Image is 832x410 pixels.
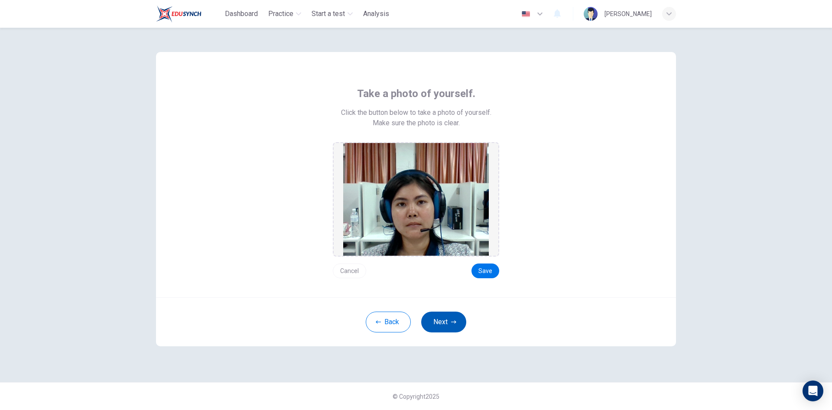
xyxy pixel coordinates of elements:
[803,381,823,401] div: Open Intercom Messenger
[341,107,491,118] span: Click the button below to take a photo of yourself.
[421,312,466,332] button: Next
[268,9,293,19] span: Practice
[604,9,652,19] div: [PERSON_NAME]
[221,6,261,22] button: Dashboard
[360,6,393,22] button: Analysis
[357,87,475,101] span: Take a photo of yourself.
[373,118,460,128] span: Make sure the photo is clear.
[265,6,305,22] button: Practice
[363,9,389,19] span: Analysis
[471,264,499,278] button: Save
[520,11,531,17] img: en
[333,264,366,278] button: Cancel
[366,312,411,332] button: Back
[156,5,221,23] a: Train Test logo
[308,6,356,22] button: Start a test
[312,9,345,19] span: Start a test
[343,143,489,256] img: preview screemshot
[393,393,439,400] span: © Copyright 2025
[225,9,258,19] span: Dashboard
[584,7,598,21] img: Profile picture
[156,5,201,23] img: Train Test logo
